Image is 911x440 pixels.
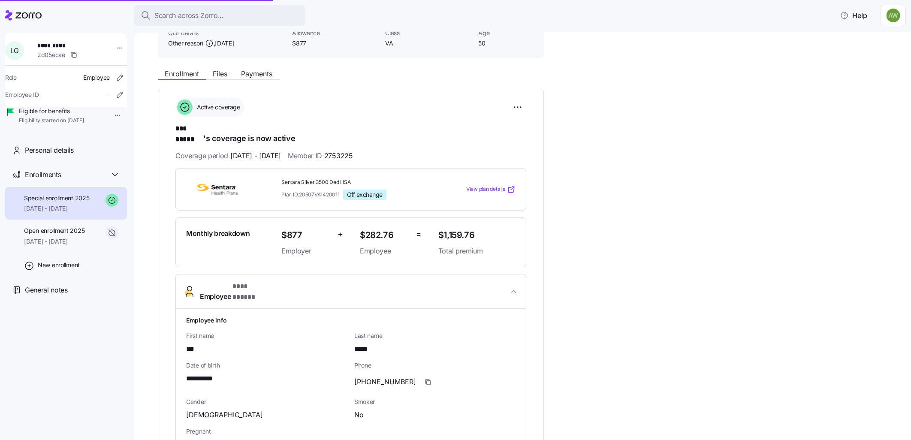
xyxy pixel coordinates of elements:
span: Smoker [354,398,516,406]
span: 50 [478,39,534,48]
span: Employee ID [5,90,39,99]
span: Employer [281,246,331,256]
span: Employee [200,281,265,302]
span: $282.76 [360,228,409,242]
span: Coverage period [175,151,281,161]
span: Sentara Silver 3500 Ded HSA [281,179,431,186]
span: Last name [354,332,516,340]
span: First name [186,332,347,340]
button: Help [833,7,874,24]
button: Search across Zorro... [134,5,305,26]
span: VA [385,39,471,48]
span: Pregnant [186,427,516,436]
img: Sentara Health Plans [186,180,248,199]
span: [DATE] - [DATE] [230,151,281,161]
span: Help [840,10,867,21]
span: - [107,90,110,99]
span: Total premium [438,246,516,256]
span: L G [10,47,19,54]
h1: Employee info [186,316,516,325]
span: Class [385,29,471,37]
span: Gender [186,398,347,406]
span: Plan ID: 20507VA1420011 [281,191,340,198]
span: Off exchange [347,191,383,199]
span: Employee [360,246,409,256]
span: Allowance [292,29,378,37]
span: Other reason , [168,39,234,48]
span: QLE details [168,29,285,37]
span: [PHONE_NUMBER] [354,377,416,387]
span: Date of birth [186,361,347,370]
span: $877 [281,228,331,242]
span: Open enrollment 2025 [24,226,84,235]
span: Eligible for benefits [19,107,84,115]
span: No [354,410,364,420]
a: View plan details [466,185,516,194]
span: [DEMOGRAPHIC_DATA] [186,410,263,420]
span: General notes [25,285,68,295]
span: 2753225 [324,151,353,161]
span: [DATE] - [DATE] [24,237,84,246]
span: Personal details [25,145,74,156]
span: Eligibility started on [DATE] [19,117,84,124]
span: New enrollment [38,261,80,269]
span: Employee [83,73,110,82]
span: 2d05ecae [37,51,65,59]
span: Age [478,29,534,37]
span: [DATE] - [DATE] [24,204,90,213]
span: Files [213,70,227,77]
img: 187a7125535df60c6aafd4bbd4ff0edb [887,9,900,22]
span: Enrollment [165,70,199,77]
span: Phone [354,361,516,370]
span: Active coverage [194,103,240,112]
span: View plan details [466,185,505,193]
span: [DATE] [215,39,234,48]
span: + [338,228,343,241]
span: Special enrollment 2025 [24,194,90,202]
span: Enrollments [25,169,61,180]
span: Payments [241,70,272,77]
span: Role [5,73,17,82]
span: $1,159.76 [438,228,516,242]
span: Search across Zorro... [154,10,224,21]
h1: 's coverage is now active [175,124,526,144]
span: Member ID [288,151,353,161]
span: Monthly breakdown [186,228,250,239]
span: $877 [292,39,378,48]
span: = [416,228,421,241]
